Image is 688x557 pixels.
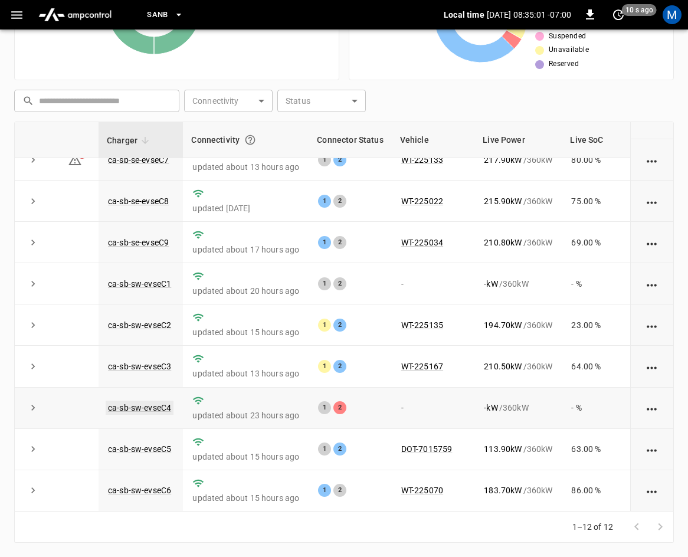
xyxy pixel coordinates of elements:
a: DOT-7015759 [401,444,453,454]
p: updated about 15 hours ago [192,492,299,504]
p: - kW [484,278,497,290]
td: - % [562,388,645,429]
div: 2 [333,360,346,373]
button: expand row [24,151,42,169]
a: ca-sb-sw-evseC3 [108,362,171,371]
td: 75.00 % [562,181,645,222]
div: action cell options [645,402,660,414]
div: / 360 kW [484,278,552,290]
div: 1 [318,319,331,332]
th: Live SoC [562,122,645,158]
a: ca-sb-sw-evseC5 [108,444,171,454]
button: expand row [24,481,42,499]
p: Local time [444,9,484,21]
div: / 360 kW [484,361,552,372]
span: Charger [107,133,153,148]
div: / 360 kW [484,484,552,496]
a: WT-225167 [401,362,443,371]
td: 69.00 % [562,222,645,263]
p: updated about 15 hours ago [192,451,299,463]
span: Reserved [549,58,579,70]
button: expand row [24,440,42,458]
div: 2 [333,319,346,332]
p: 210.80 kW [484,237,522,248]
button: expand row [24,192,42,210]
div: action cell options [645,443,660,455]
button: expand row [24,399,42,417]
span: SanB [147,8,168,22]
div: 1 [318,153,331,166]
td: 63.00 % [562,429,645,470]
div: 1 [318,277,331,290]
a: ca-sb-sw-evseC6 [108,486,171,495]
p: 217.90 kW [484,154,522,166]
a: ca-sb-sw-evseC2 [108,320,171,330]
a: ca-sb-se-evseC9 [108,238,169,247]
th: Live Power [474,122,562,158]
div: Connectivity [191,129,300,150]
p: updated about 13 hours ago [192,161,299,173]
p: updated about 13 hours ago [192,368,299,379]
button: SanB [142,4,188,27]
a: WT-225034 [401,238,443,247]
td: 64.00 % [562,346,645,387]
p: - kW [484,402,497,414]
button: expand row [24,234,42,251]
td: 23.00 % [562,304,645,346]
div: 1 [318,401,331,414]
td: - % [562,263,645,304]
div: action cell options [645,484,660,496]
p: updated about 20 hours ago [192,285,299,297]
div: / 360 kW [484,319,552,331]
div: / 360 kW [484,154,552,166]
div: 1 [318,360,331,373]
img: ampcontrol.io logo [34,4,116,26]
div: 2 [333,236,346,249]
div: 2 [333,443,346,456]
p: updated about 15 hours ago [192,326,299,338]
p: 1–12 of 12 [572,521,614,533]
p: updated about 23 hours ago [192,409,299,421]
div: action cell options [645,278,660,290]
div: 1 [318,195,331,208]
div: 2 [333,401,346,414]
button: Connection between the charger and our software. [240,129,261,150]
p: 183.70 kW [484,484,522,496]
div: / 360 kW [484,195,552,207]
div: action cell options [645,113,660,124]
div: action cell options [645,195,660,207]
div: 2 [333,277,346,290]
div: 1 [318,484,331,497]
a: WT-225133 [401,155,443,165]
a: WT-225135 [401,320,443,330]
p: 194.70 kW [484,319,522,331]
div: 2 [333,153,346,166]
a: WT-225022 [401,196,443,206]
div: / 360 kW [484,443,552,455]
div: action cell options [645,319,660,331]
div: action cell options [645,237,660,248]
div: action cell options [645,154,660,166]
p: 113.90 kW [484,443,522,455]
th: Vehicle [392,122,475,158]
button: expand row [24,358,42,375]
span: Unavailable [549,44,589,56]
button: expand row [24,275,42,293]
p: 210.50 kW [484,361,522,372]
span: 10 s ago [622,4,657,16]
p: updated [DATE] [192,202,299,214]
button: expand row [24,316,42,334]
a: ca-sb-se-evseC8 [108,196,169,206]
td: 86.00 % [562,470,645,512]
div: / 360 kW [484,237,552,248]
p: updated about 17 hours ago [192,244,299,255]
a: ca-sb-se-evseC7 [108,155,169,165]
button: set refresh interval [609,5,628,24]
p: [DATE] 08:35:01 -07:00 [487,9,571,21]
td: - [392,388,475,429]
div: action cell options [645,361,660,372]
span: Suspended [549,31,587,42]
a: ca-sb-sw-evseC1 [108,279,171,289]
a: WT-225070 [401,486,443,495]
td: 80.00 % [562,139,645,181]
